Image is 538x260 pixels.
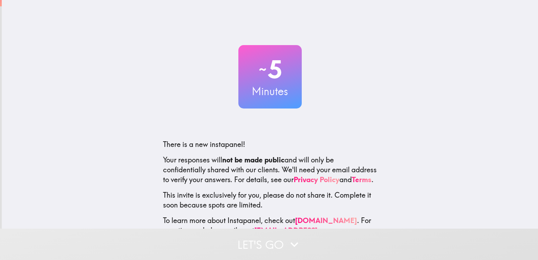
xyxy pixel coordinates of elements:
[222,155,284,164] b: not be made public
[238,55,302,84] h2: 5
[352,175,371,184] a: Terms
[295,216,357,225] a: [DOMAIN_NAME]
[294,175,339,184] a: Privacy Policy
[258,59,268,80] span: ~
[163,155,377,185] p: Your responses will and will only be confidentially shared with our clients. We'll need your emai...
[163,216,377,245] p: To learn more about Instapanel, check out . For questions or help, email us at .
[163,190,377,210] p: This invite is exclusively for you, please do not share it. Complete it soon because spots are li...
[238,84,302,99] h3: Minutes
[163,140,245,149] span: There is a new instapanel!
